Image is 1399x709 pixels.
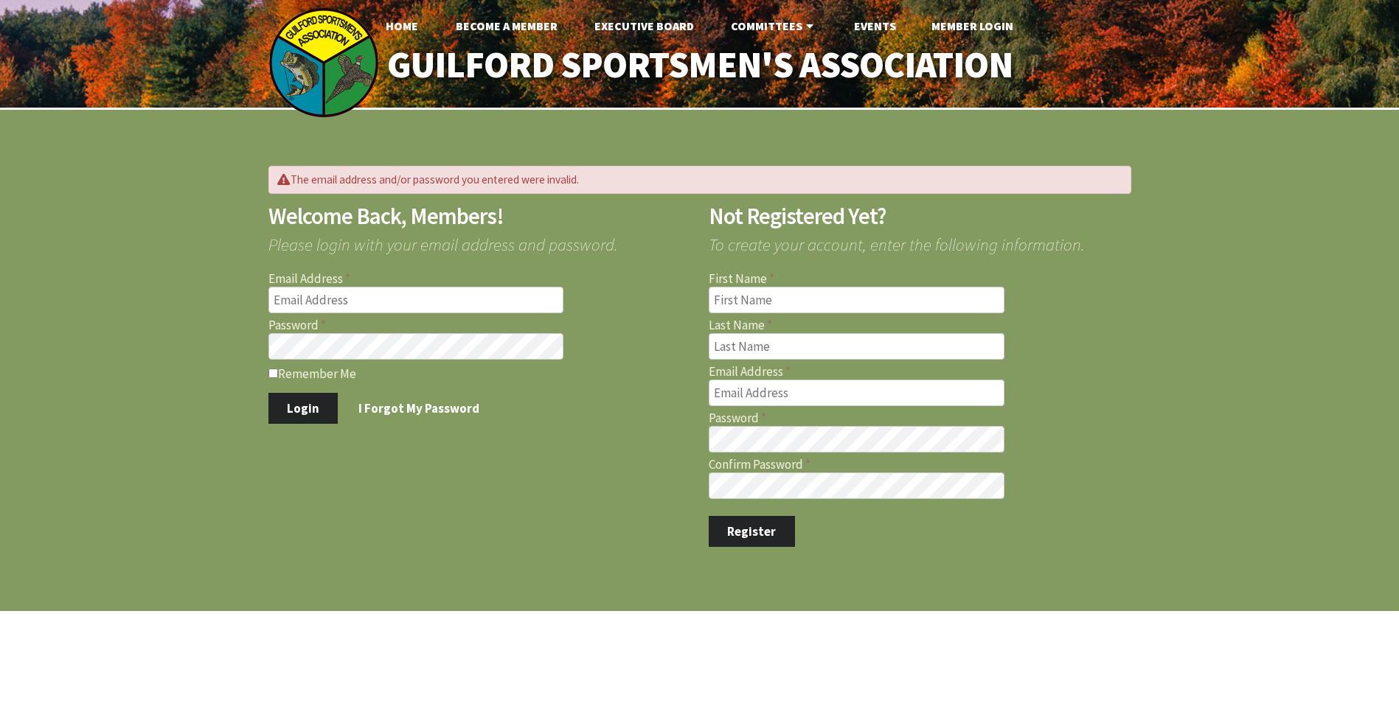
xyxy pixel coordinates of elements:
span: To create your account, enter the following information. [709,227,1131,253]
span: Please login with your email address and password. [268,227,691,253]
a: I Forgot My Password [340,393,499,424]
h2: Welcome Back, Members! [268,205,691,228]
input: Email Address [268,287,564,313]
button: Login [268,393,339,424]
label: First Name [709,273,1131,285]
input: First Name [709,287,1004,313]
a: Events [842,11,908,41]
label: Password [268,319,691,332]
label: Email Address [709,366,1131,378]
button: Register [709,516,795,547]
div: The email address and/or password you entered were invalid. [268,166,1131,193]
label: Password [709,412,1131,425]
input: Email Address [709,380,1004,406]
img: logo_sm.png [268,7,379,118]
label: Email Address [268,273,691,285]
label: Confirm Password [709,458,1131,471]
h2: Not Registered Yet? [709,205,1131,228]
a: Guilford Sportsmen's Association [355,34,1044,97]
label: Remember Me [268,366,691,380]
a: Home [374,11,430,41]
a: Member Login [920,11,1025,41]
label: Last Name [709,319,1131,332]
input: Last Name [709,333,1004,360]
a: Executive Board [583,11,706,41]
a: Become A Member [444,11,569,41]
input: Remember Me [268,369,278,378]
a: Committees [719,11,829,41]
